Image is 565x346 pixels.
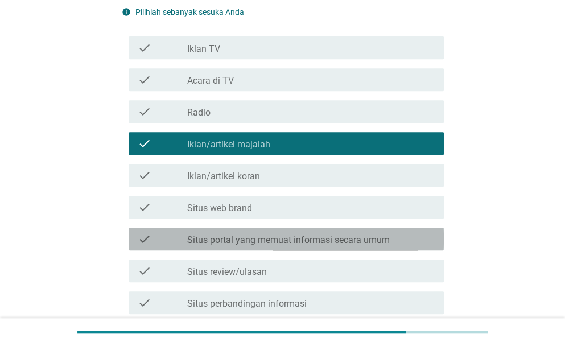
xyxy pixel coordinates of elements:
[138,105,151,118] i: check
[135,7,244,17] label: Pilihlah sebanyak sesuka Anda
[187,266,267,278] label: Situs review/ulasan
[187,75,234,86] label: Acara di TV
[138,137,151,150] i: check
[187,203,252,214] label: Situs web brand
[138,41,151,55] i: check
[138,264,151,278] i: check
[187,171,260,182] label: Iklan/artikel koran
[122,7,131,17] i: info
[138,200,151,214] i: check
[187,107,211,118] label: Radio
[138,232,151,246] i: check
[138,168,151,182] i: check
[187,139,270,150] label: Iklan/artikel majalah
[187,234,390,246] label: Situs portal yang memuat informasi secara umum
[187,298,307,310] label: Situs perbandingan informasi
[187,43,220,55] label: Iklan TV
[138,73,151,86] i: check
[138,296,151,310] i: check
